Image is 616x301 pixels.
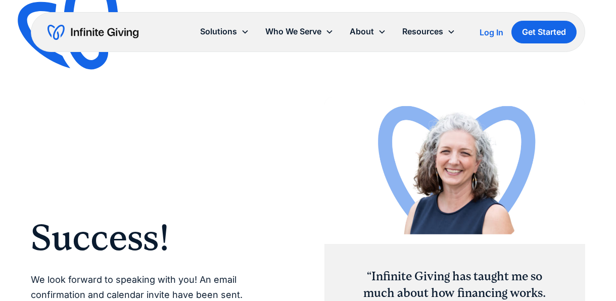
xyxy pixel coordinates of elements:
div: Who We Serve [265,25,321,38]
h2: Success! [31,216,292,260]
a: home [48,24,138,40]
div: Resources [394,21,463,42]
div: Log In [480,28,503,36]
div: Solutions [200,25,237,38]
a: Get Started [511,21,577,43]
div: Solutions [192,21,257,42]
div: About [350,25,374,38]
div: About [342,21,394,42]
a: Log In [480,26,503,38]
div: Resources [402,25,443,38]
div: Who We Serve [257,21,342,42]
